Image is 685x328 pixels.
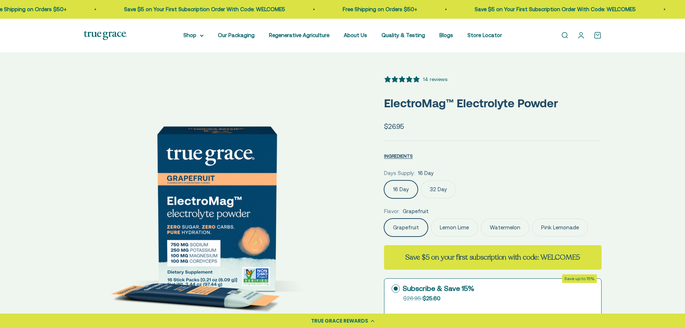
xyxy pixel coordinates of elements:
[439,32,453,38] a: Blogs
[218,32,255,38] a: Our Packaging
[384,121,404,132] sale-price: $26.95
[384,153,413,159] span: INGREDIENTS
[473,5,634,14] p: Save $5 on Your First Subscription Order With Code: WELCOME5
[405,252,580,262] strong: Save $5 on your first subscription with code: WELCOME5
[123,5,284,14] p: Save $5 on Your First Subscription Order With Code: WELCOME5
[269,32,329,38] a: Regenerative Agriculture
[311,317,368,325] div: TRUE GRACE REWARDS
[384,75,447,83] button: 5 stars, 14 ratings
[341,6,416,12] a: Free Shipping on Orders $50+
[384,207,400,216] legend: Flavor:
[384,169,415,178] legend: Days Supply:
[384,94,602,112] p: ElectroMag™ Electrolyte Powder
[344,32,367,38] a: About Us
[183,31,204,40] summary: Shop
[403,207,429,216] span: Grapefruit
[382,32,425,38] a: Quality & Testing
[467,32,502,38] a: Store Locator
[423,75,447,83] div: 14 reviews
[418,169,434,178] span: 16 Day
[384,152,413,160] button: INGREDIENTS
